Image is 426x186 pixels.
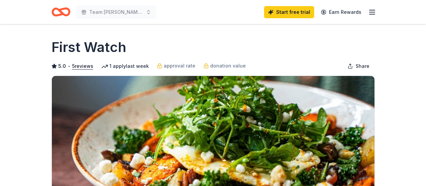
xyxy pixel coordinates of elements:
[164,62,195,70] span: approval rate
[317,6,365,18] a: Earn Rewards
[76,5,157,19] button: Team [PERSON_NAME]; 13th Annual [PERSON_NAME] Fund Benefit
[68,63,70,69] span: •
[210,62,246,70] span: donation value
[72,62,93,70] button: 5reviews
[101,62,149,70] div: 1 apply last week
[264,6,314,18] a: Start free trial
[342,59,375,73] button: Share
[157,62,195,70] a: approval rate
[58,62,66,70] span: 5.0
[89,8,143,16] span: Team [PERSON_NAME]; 13th Annual [PERSON_NAME] Fund Benefit
[52,4,70,20] a: Home
[52,38,126,57] h1: First Watch
[356,62,369,70] span: Share
[203,62,246,70] a: donation value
